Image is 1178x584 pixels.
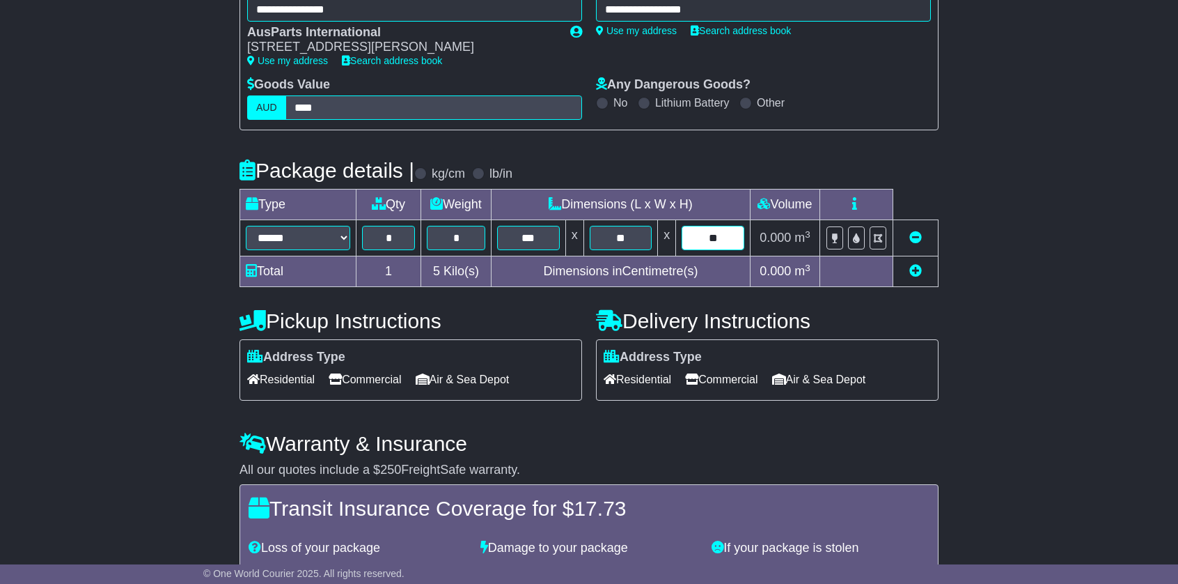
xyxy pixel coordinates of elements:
[327,562,358,576] span: 17.73
[432,167,465,182] label: kg/cm
[239,159,414,182] h4: Package details |
[247,55,328,66] a: Use my address
[794,264,810,278] span: m
[239,432,939,455] h4: Warranty & Insurance
[491,190,750,220] td: Dimensions (L x W x H)
[574,562,606,576] span: 1,375
[772,369,866,390] span: Air & Sea Depot
[240,256,356,287] td: Total
[342,55,442,66] a: Search address book
[421,190,492,220] td: Weight
[491,256,750,287] td: Dimensions in Centimetre(s)
[574,497,626,520] span: 17.73
[613,96,627,109] label: No
[473,541,705,556] div: Damage to your package
[356,256,421,287] td: 1
[596,309,939,332] h4: Delivery Instructions
[242,541,473,556] div: Loss of your package
[239,309,582,332] h4: Pickup Instructions
[203,568,405,579] span: © One World Courier 2025. All rights reserved.
[757,96,785,109] label: Other
[805,229,810,240] sup: 3
[909,231,922,245] a: Remove this item
[565,220,583,256] td: x
[691,25,791,36] a: Search address book
[247,77,330,93] label: Goods Value
[655,96,730,109] label: Lithium Battery
[329,369,401,390] span: Commercial
[489,167,512,182] label: lb/in
[416,369,510,390] span: Air & Sea Depot
[380,463,401,477] span: 250
[247,95,286,120] label: AUD
[249,497,929,520] h4: Transit Insurance Coverage for $
[247,350,345,365] label: Address Type
[685,369,757,390] span: Commercial
[247,25,556,40] div: AusParts International
[239,463,939,478] div: All our quotes include a $ FreightSafe warranty.
[750,190,819,220] td: Volume
[421,256,492,287] td: Kilo(s)
[604,350,702,365] label: Address Type
[240,190,356,220] td: Type
[433,264,440,278] span: 5
[604,369,671,390] span: Residential
[356,190,421,220] td: Qty
[247,369,315,390] span: Residential
[760,231,791,245] span: 0.000
[249,562,929,578] div: For an extra $ you're fully covered for the amount of $ .
[909,264,922,278] a: Add new item
[596,77,751,93] label: Any Dangerous Goods?
[794,231,810,245] span: m
[705,541,936,556] div: If your package is stolen
[596,25,677,36] a: Use my address
[760,264,791,278] span: 0.000
[247,40,556,55] div: [STREET_ADDRESS][PERSON_NAME]
[658,220,676,256] td: x
[805,263,810,273] sup: 3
